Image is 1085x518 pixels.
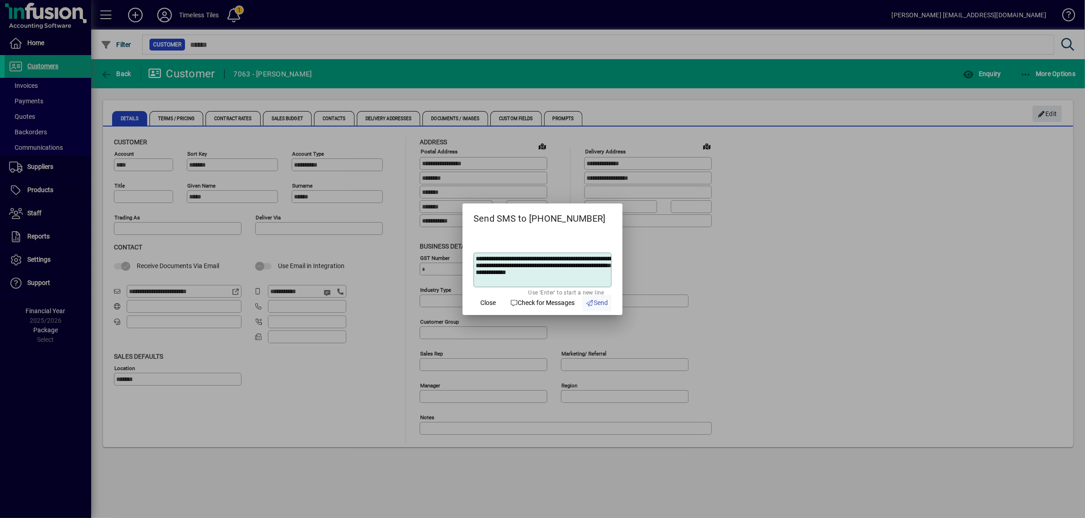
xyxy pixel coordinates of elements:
button: Send [582,295,612,311]
h2: Send SMS to [PHONE_NUMBER] [463,203,622,230]
button: Check for Messages [506,295,579,311]
mat-hint: Use 'Enter' to start a new line [529,287,604,297]
span: Close [480,298,496,308]
button: Close [473,295,503,311]
span: Send [586,298,608,308]
span: Check for Messages [510,298,575,308]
